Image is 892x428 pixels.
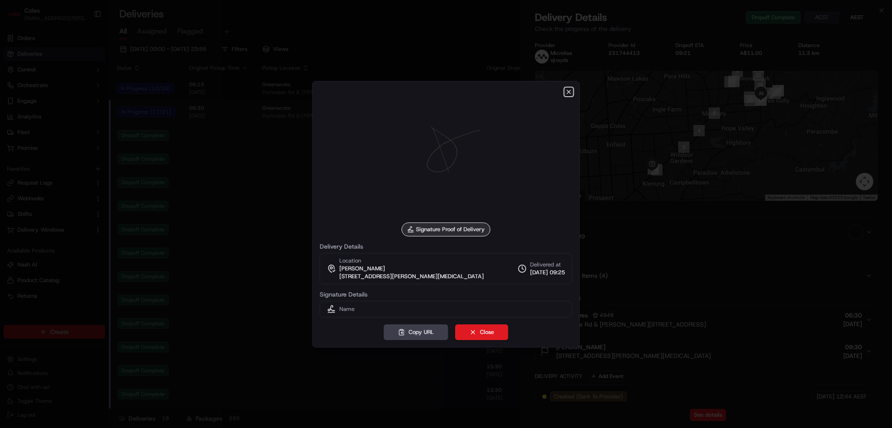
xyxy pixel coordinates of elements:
input: Got a question? Start typing here... [23,56,157,65]
span: Knowledge Base [17,126,67,135]
span: Pylon [87,148,105,154]
span: Name [339,305,355,313]
label: Signature Details [320,291,572,297]
span: [DATE] 09:25 [530,269,565,276]
img: Nash [9,9,26,26]
button: Close [455,324,508,340]
img: 1736555255976-a54dd68f-1ca7-489b-9aae-adbdc363a1c4 [9,83,24,99]
span: [STREET_ADDRESS][PERSON_NAME][MEDICAL_DATA] [339,273,484,280]
div: Signature Proof of Delivery [402,222,490,236]
img: signature_proof_of_delivery image [383,95,509,221]
div: We're available if you need us! [30,92,110,99]
label: Delivery Details [320,243,572,249]
div: 💻 [74,127,81,134]
span: Delivered at [530,261,565,269]
div: 📗 [9,127,16,134]
div: Start new chat [30,83,143,92]
a: 📗Knowledge Base [5,123,70,138]
a: 💻API Documentation [70,123,143,138]
a: Powered byPylon [61,147,105,154]
span: API Documentation [82,126,140,135]
p: Welcome 👋 [9,35,159,49]
span: [PERSON_NAME] [339,265,385,273]
button: Copy URL [384,324,448,340]
button: Start new chat [148,86,159,96]
span: Location [339,257,361,265]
